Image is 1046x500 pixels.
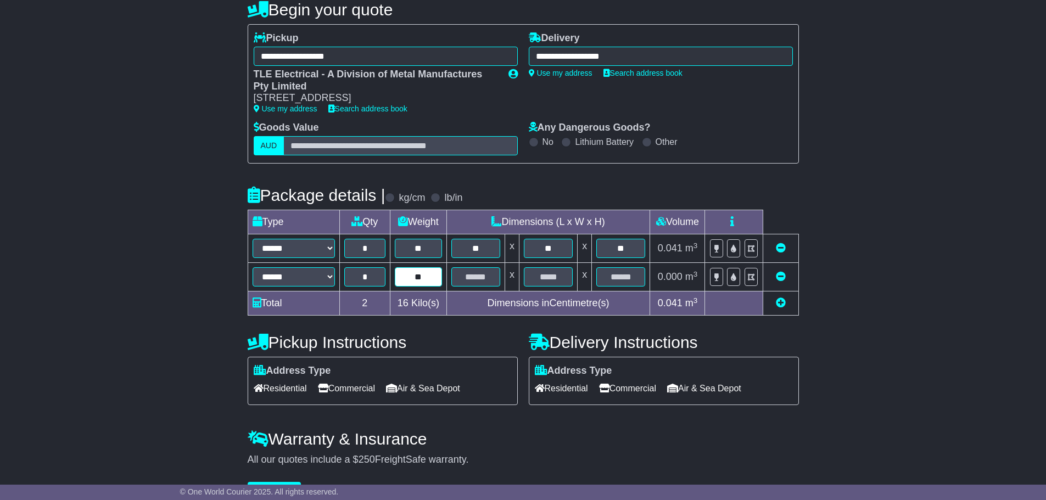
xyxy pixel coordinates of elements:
[248,291,339,316] td: Total
[359,454,375,465] span: 250
[685,243,698,254] span: m
[505,263,519,291] td: x
[248,186,385,204] h4: Package details |
[446,291,650,316] td: Dimensions in Centimetre(s)
[578,263,592,291] td: x
[328,104,407,113] a: Search address book
[339,210,390,234] td: Qty
[254,92,497,104] div: [STREET_ADDRESS]
[254,122,319,134] label: Goods Value
[446,210,650,234] td: Dimensions (L x W x H)
[542,137,553,147] label: No
[535,365,612,377] label: Address Type
[535,380,588,397] span: Residential
[776,297,786,308] a: Add new item
[254,136,284,155] label: AUD
[180,487,339,496] span: © One World Courier 2025. All rights reserved.
[390,291,447,316] td: Kilo(s)
[650,210,705,234] td: Volume
[248,430,799,448] h4: Warranty & Insurance
[693,296,698,305] sup: 3
[254,365,331,377] label: Address Type
[254,104,317,113] a: Use my address
[656,137,678,147] label: Other
[578,234,592,263] td: x
[248,210,339,234] td: Type
[667,380,741,397] span: Air & Sea Depot
[693,241,698,250] sup: 3
[390,210,447,234] td: Weight
[529,333,799,351] h4: Delivery Instructions
[318,380,375,397] span: Commercial
[776,243,786,254] a: Remove this item
[399,192,425,204] label: kg/cm
[776,271,786,282] a: Remove this item
[254,380,307,397] span: Residential
[248,1,799,19] h4: Begin your quote
[685,271,698,282] span: m
[529,69,592,77] a: Use my address
[398,297,409,308] span: 16
[248,454,799,466] div: All our quotes include a $ FreightSafe warranty.
[658,271,683,282] span: 0.000
[575,137,634,147] label: Lithium Battery
[599,380,656,397] span: Commercial
[444,192,462,204] label: lb/in
[529,32,580,44] label: Delivery
[386,380,460,397] span: Air & Sea Depot
[693,270,698,278] sup: 3
[529,122,651,134] label: Any Dangerous Goods?
[248,333,518,351] h4: Pickup Instructions
[658,243,683,254] span: 0.041
[603,69,683,77] a: Search address book
[658,297,683,308] span: 0.041
[254,32,299,44] label: Pickup
[339,291,390,316] td: 2
[505,234,519,263] td: x
[254,69,497,92] div: TLE Electrical - A Division of Metal Manufactures Pty Limited
[685,297,698,308] span: m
